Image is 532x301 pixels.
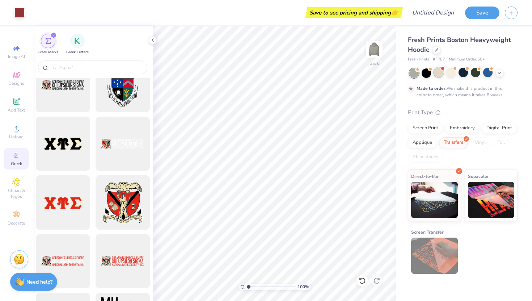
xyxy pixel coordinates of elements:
[411,228,444,236] span: Screen Transfer
[408,35,511,54] span: Fresh Prints Boston Heavyweight Hoodie
[370,60,379,67] div: Back
[465,7,499,19] button: Save
[297,284,309,290] span: 100 %
[391,8,399,17] span: 👉
[367,42,381,57] img: Back
[408,108,518,117] div: Print Type
[38,34,58,55] button: filter button
[66,34,89,55] button: filter button
[408,152,443,163] div: Rhinestones
[50,64,143,71] input: Try "Alpha"
[38,50,58,55] span: Greek Marks
[468,182,515,218] img: Supacolor
[439,137,468,148] div: Transfers
[66,50,89,55] span: Greek Letters
[408,123,443,134] div: Screen Print
[45,38,51,44] img: Greek Marks Image
[38,34,58,55] div: filter for Greek Marks
[406,5,460,20] input: Untitled Design
[9,134,24,140] span: Upload
[8,107,25,113] span: Add Text
[8,80,24,86] span: Designs
[408,57,429,63] span: Fresh Prints
[445,123,480,134] div: Embroidery
[482,123,517,134] div: Digital Print
[449,57,485,63] span: Minimum Order: 50 +
[417,85,447,91] strong: Made to order:
[411,238,458,274] img: Screen Transfer
[8,54,25,59] span: Image AI
[417,85,506,98] div: We make this product in this color to order, which means it takes 8 weeks.
[433,57,445,63] span: # FP87
[408,137,437,148] div: Applique
[74,37,81,45] img: Greek Letters Image
[470,137,490,148] div: Vinyl
[11,161,22,167] span: Greek
[8,220,25,226] span: Decorate
[307,7,401,18] div: Save to see pricing and shipping
[411,182,458,218] img: Direct-to-film
[4,188,29,199] span: Clipart & logos
[468,172,489,180] span: Supacolor
[26,279,52,285] strong: Need help?
[493,137,510,148] div: Foil
[66,34,89,55] div: filter for Greek Letters
[411,172,440,180] span: Direct-to-film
